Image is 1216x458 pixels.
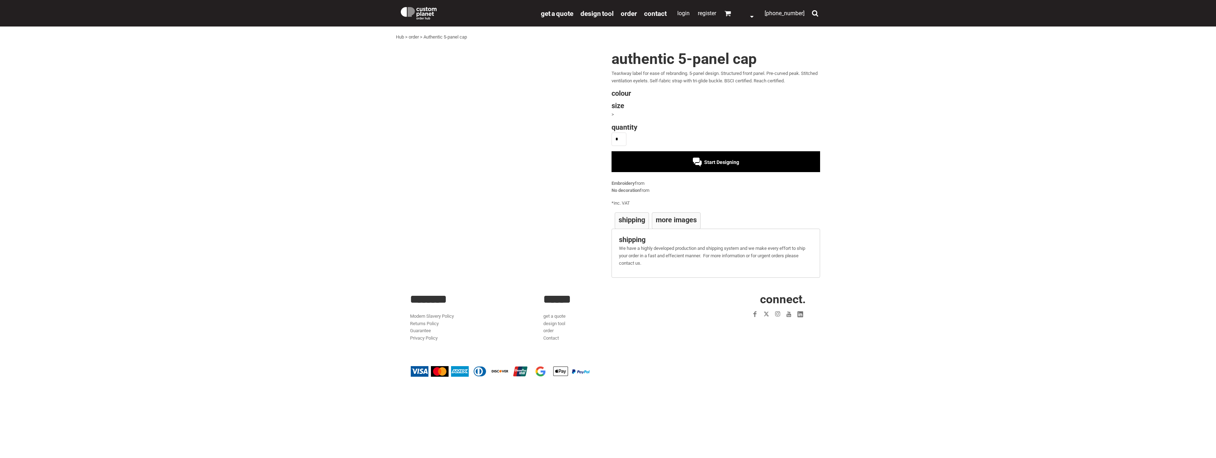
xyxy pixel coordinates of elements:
a: Privacy Policy [410,335,438,341]
h1: Authentic 5-panel cap [612,52,820,66]
span: design tool [580,10,614,18]
h4: Quantity [612,124,820,131]
img: Discover [491,366,509,377]
span: Start Designing [704,159,739,165]
h4: More Images [656,216,697,223]
p: TearAway label for ease of rebranding. 5-panel design. Structured front panel. Pre-curved peak. S... [612,70,820,85]
span: order [621,10,637,18]
span: get a quote [541,10,573,18]
a: Contact [543,335,559,341]
div: > [420,34,422,41]
div: from [612,180,820,187]
div: inc. VAT [612,200,820,207]
span: [PHONE_NUMBER] [765,10,805,17]
a: Returns Policy [410,321,439,326]
a: get a quote [541,9,573,17]
img: Google Pay [532,366,549,377]
a: Login [677,10,690,17]
a: Custom Planet [396,2,537,23]
a: order [409,34,419,40]
img: China UnionPay [511,366,529,377]
a: Guarantee [410,328,431,333]
h4: Size [612,102,820,109]
a: Embroidery [612,181,635,186]
div: > [612,111,820,118]
div: > [405,34,408,41]
a: design tool [580,9,614,17]
div: Authentic 5-panel cap [423,34,467,41]
img: Diners Club [471,366,489,377]
h4: Colour [612,90,820,97]
span: Contact [644,10,667,18]
img: Apple Pay [552,366,569,377]
a: design tool [543,321,565,326]
img: American Express [451,366,469,377]
div: from [612,187,820,194]
a: No decoration [612,188,640,193]
h4: Shipping [619,216,645,223]
a: Register [698,10,716,17]
a: Contact [644,9,667,17]
img: PayPal [572,369,590,374]
a: order [621,9,637,17]
p: We have a highly developed production and shipping system and we make every effort to ship your o... [619,245,813,267]
a: Hub [396,34,404,40]
a: get a quote [543,313,566,319]
img: Custom Planet [399,5,438,19]
h4: Shipping [619,236,813,243]
a: order [543,328,554,333]
iframe: Customer reviews powered by Trustpilot [708,324,806,333]
h2: CONNECT. [677,293,806,305]
img: Visa [411,366,428,377]
a: Modern Slavery Policy [410,313,454,319]
img: Mastercard [431,366,449,377]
